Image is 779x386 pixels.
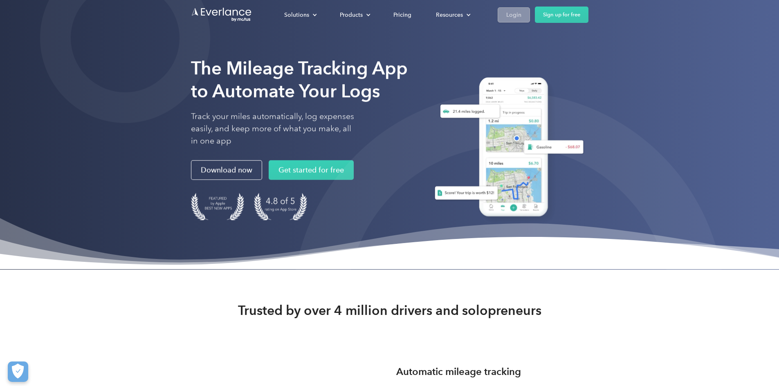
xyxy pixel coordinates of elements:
div: Resources [436,10,463,20]
a: Login [498,7,530,22]
img: Everlance, mileage tracker app, expense tracking app [425,71,588,226]
a: Sign up for free [535,7,588,23]
button: Cookies Settings [8,361,28,382]
div: Products [340,10,363,20]
strong: Trusted by over 4 million drivers and solopreneurs [238,302,541,319]
strong: The Mileage Tracking App to Automate Your Logs [191,57,408,102]
img: 4.9 out of 5 stars on the app store [254,193,307,220]
div: Solutions [276,8,323,22]
div: Login [506,10,521,20]
img: Badge for Featured by Apple Best New Apps [191,193,244,220]
div: Resources [428,8,477,22]
a: Go to homepage [191,7,252,22]
div: Pricing [393,10,411,20]
p: Track your miles automatically, log expenses easily, and keep more of what you make, all in one app [191,110,355,147]
div: Products [332,8,377,22]
a: Download now [191,160,262,180]
a: Pricing [385,8,420,22]
h3: Automatic mileage tracking [396,364,521,379]
a: Get started for free [269,160,354,180]
div: Solutions [284,10,309,20]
